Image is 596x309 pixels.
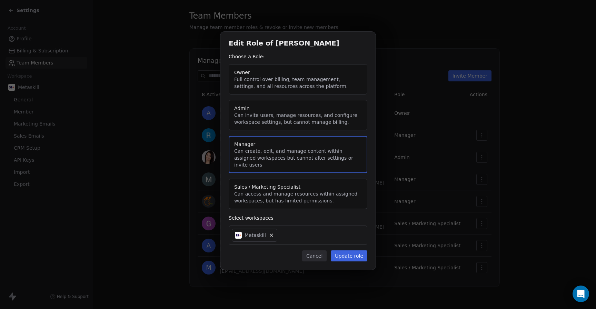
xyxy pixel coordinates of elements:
button: Cancel [302,250,327,261]
span: Metaskill [245,232,266,239]
button: Update role [331,250,367,261]
div: Choose a Role: [229,53,367,60]
div: Select workspaces [229,215,367,221]
img: AVATAR%20METASKILL%20-%20Colori%20Positivo.png [235,232,242,239]
h1: Edit Role of [PERSON_NAME] [229,40,367,47]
